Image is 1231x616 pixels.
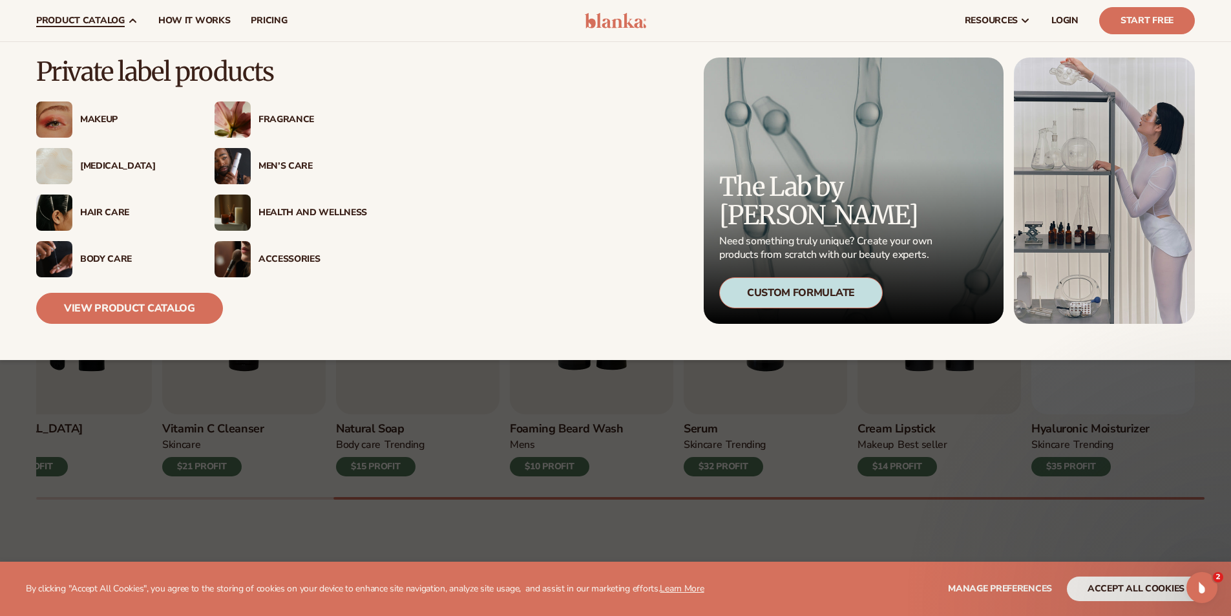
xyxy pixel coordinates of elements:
[1014,58,1195,324] img: Female in lab with equipment.
[80,114,189,125] div: Makeup
[215,195,251,231] img: Candles and incense on table.
[258,207,367,218] div: Health And Wellness
[36,241,189,277] a: Male hand applying moisturizer. Body Care
[26,584,704,595] p: By clicking "Accept All Cookies", you agree to the storing of cookies on your device to enhance s...
[251,16,287,26] span: pricing
[1067,577,1205,601] button: accept all cookies
[215,148,367,184] a: Male holding moisturizer bottle. Men’s Care
[36,101,189,138] a: Female with glitter eye makeup. Makeup
[215,101,251,138] img: Pink blooming flower.
[36,195,72,231] img: Female hair pulled back with clips.
[215,241,251,277] img: Female with makeup brush.
[36,58,367,86] p: Private label products
[719,173,936,229] p: The Lab by [PERSON_NAME]
[258,161,367,172] div: Men’s Care
[36,241,72,277] img: Male hand applying moisturizer.
[1099,7,1195,34] a: Start Free
[80,207,189,218] div: Hair Care
[36,293,223,324] a: View Product Catalog
[36,148,189,184] a: Cream moisturizer swatch. [MEDICAL_DATA]
[948,577,1052,601] button: Manage preferences
[965,16,1018,26] span: resources
[80,254,189,265] div: Body Care
[158,16,231,26] span: How It Works
[215,241,367,277] a: Female with makeup brush. Accessories
[215,148,251,184] img: Male holding moisturizer bottle.
[258,254,367,265] div: Accessories
[80,161,189,172] div: [MEDICAL_DATA]
[948,582,1052,595] span: Manage preferences
[585,13,646,28] img: logo
[215,195,367,231] a: Candles and incense on table. Health And Wellness
[215,101,367,138] a: Pink blooming flower. Fragrance
[1213,572,1223,582] span: 2
[719,235,936,262] p: Need something truly unique? Create your own products from scratch with our beauty experts.
[660,582,704,595] a: Learn More
[36,148,72,184] img: Cream moisturizer swatch.
[36,16,125,26] span: product catalog
[719,277,883,308] div: Custom Formulate
[1051,16,1078,26] span: LOGIN
[258,114,367,125] div: Fragrance
[36,101,72,138] img: Female with glitter eye makeup.
[1186,572,1217,603] iframe: Intercom live chat
[36,195,189,231] a: Female hair pulled back with clips. Hair Care
[704,58,1004,324] a: Microscopic product formula. The Lab by [PERSON_NAME] Need something truly unique? Create your ow...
